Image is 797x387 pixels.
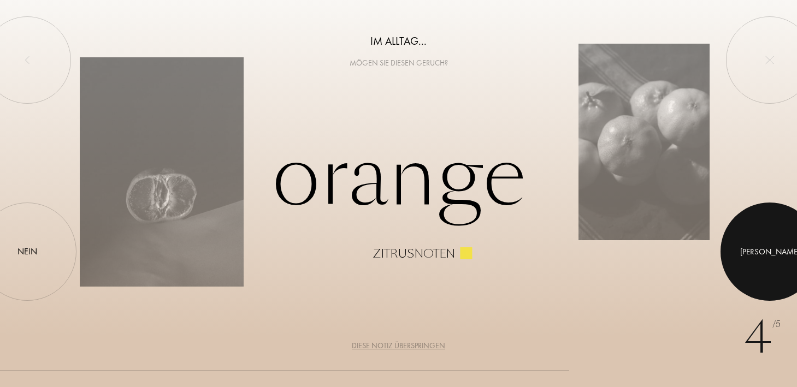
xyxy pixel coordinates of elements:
div: Nein [17,245,37,258]
div: 4 [744,305,781,371]
img: left_onboard.svg [23,56,32,64]
div: Diese Notiz überspringen [352,340,445,352]
div: Orange [80,127,717,260]
img: quit_onboard.svg [765,56,774,64]
span: /5 [772,318,781,331]
div: Zitrusnoten [373,247,455,260]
